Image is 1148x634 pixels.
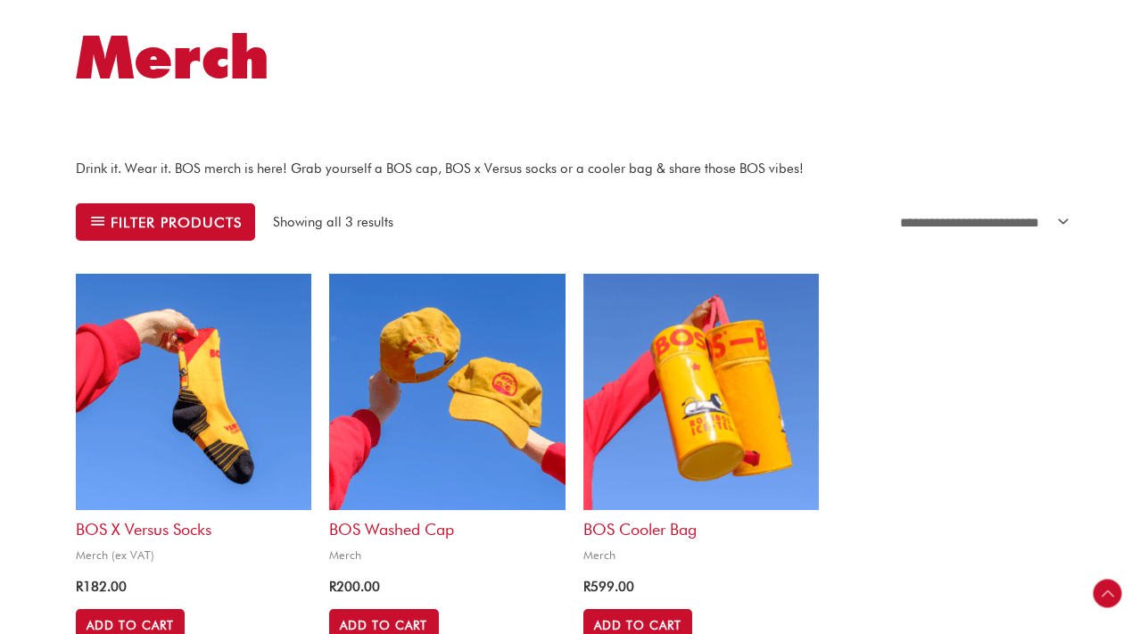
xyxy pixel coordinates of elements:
bdi: 182.00 [76,579,127,595]
a: BOS x Versus SocksMerch (ex VAT) [76,274,311,568]
a: BOS Washed CapMerch [329,274,565,568]
h1: Merch [76,15,1072,99]
a: BOS Cooler bagMerch [583,274,819,568]
h2: BOS Washed Cap [329,510,565,539]
span: Filter products [111,216,242,229]
span: Merch [329,548,565,563]
bdi: 200.00 [329,579,380,595]
img: bos cap [329,274,565,509]
p: Drink it. Wear it. BOS merch is here! Grab yourself a BOS cap, BOS x Versus socks or a cooler bag... [76,158,1072,180]
bdi: 599.00 [583,579,634,595]
span: R [583,579,591,595]
img: bos cooler bag [583,274,819,509]
p: Showing all 3 results [273,212,393,233]
button: Filter products [76,203,255,241]
span: Merch [583,548,819,563]
span: R [329,579,336,595]
img: bos x versus socks [76,274,311,509]
span: R [76,579,83,595]
select: Shop order [889,208,1073,237]
span: Merch (ex VAT) [76,548,311,563]
h2: BOS Cooler bag [583,510,819,539]
h2: BOS x Versus Socks [76,510,311,539]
